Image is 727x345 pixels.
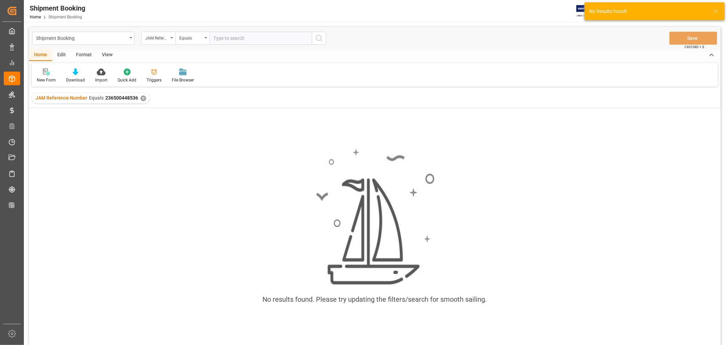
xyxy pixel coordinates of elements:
[105,95,138,101] span: 236500448536
[32,32,135,45] button: open menu
[66,77,85,83] div: Download
[263,294,487,304] div: No results found. Please try updating the filters/search for smooth sailing.
[97,49,118,61] div: View
[37,77,56,83] div: New Form
[29,49,52,61] div: Home
[179,33,202,41] div: Equals
[118,77,136,83] div: Quick Add
[312,32,326,45] button: search button
[684,44,704,49] span: Ctrl/CMD + S
[95,77,107,83] div: Import
[576,5,600,17] img: Exertis%20JAM%20-%20Email%20Logo.jpg_1722504956.jpg
[52,49,71,61] div: Edit
[176,32,210,45] button: open menu
[140,95,146,101] div: ✕
[669,32,717,45] button: Save
[36,33,127,42] div: Shipment Booking
[30,3,85,13] div: Shipment Booking
[589,8,707,15] div: No Results found!
[35,95,87,101] span: JAM Reference Number
[71,49,97,61] div: Format
[315,148,435,286] img: smooth_sailing.jpeg
[30,15,41,19] a: Home
[147,77,162,83] div: Triggers
[141,32,176,45] button: open menu
[210,32,312,45] input: Type to search
[172,77,194,83] div: File Browser
[89,95,104,101] span: Equals
[145,33,168,41] div: JAM Reference Number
